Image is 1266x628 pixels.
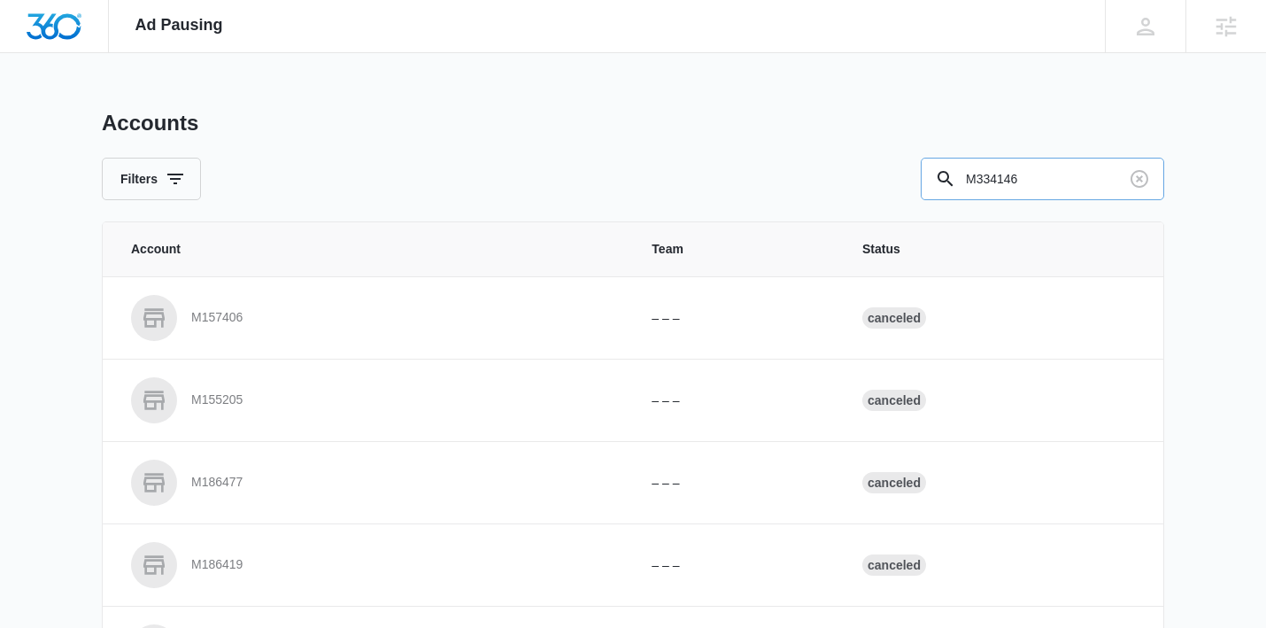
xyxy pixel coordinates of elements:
[652,392,820,410] p: – – –
[652,240,820,259] span: Team
[28,28,42,43] img: logo_orange.svg
[67,105,158,116] div: Domain Overview
[652,556,820,575] p: – – –
[921,158,1164,200] input: Search By Account Number
[102,158,201,200] button: Filters
[862,472,926,493] div: Canceled
[862,240,1135,259] span: Status
[131,240,609,259] span: Account
[862,307,926,329] div: Canceled
[131,460,609,506] a: M186477
[50,28,87,43] div: v 4.0.25
[191,556,243,574] p: M186419
[28,46,42,60] img: website_grey.svg
[191,474,243,492] p: M186477
[135,16,223,35] span: Ad Pausing
[131,542,609,588] a: M186419
[131,377,609,423] a: M155205
[102,110,198,136] h1: Accounts
[1125,165,1154,193] button: Clear
[131,295,609,341] a: M157406
[46,46,195,60] div: Domain: [DOMAIN_NAME]
[48,103,62,117] img: tab_domain_overview_orange.svg
[652,474,820,492] p: – – –
[652,309,820,328] p: – – –
[191,392,243,409] p: M155205
[191,309,243,327] p: M157406
[862,390,926,411] div: Canceled
[196,105,298,116] div: Keywords by Traffic
[862,554,926,576] div: Canceled
[176,103,190,117] img: tab_keywords_by_traffic_grey.svg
